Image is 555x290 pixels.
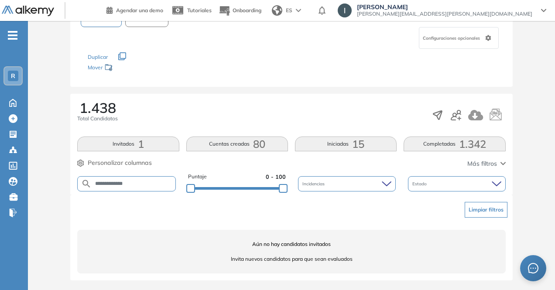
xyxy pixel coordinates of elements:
[419,27,499,49] div: Configuraciones opcionales
[295,136,397,151] button: Iniciadas15
[266,173,286,181] span: 0 - 100
[188,173,207,181] span: Puntaje
[88,60,175,76] div: Mover
[298,176,396,191] div: Incidencias
[116,7,163,14] span: Agendar una demo
[77,158,152,167] button: Personalizar columnas
[77,240,505,248] span: Aún no hay candidatos invitados
[11,72,15,79] span: R
[77,136,179,151] button: Invitados1
[2,6,54,17] img: Logo
[186,136,288,151] button: Cuentas creadas80
[412,181,428,187] span: Estado
[219,1,261,20] button: Onboarding
[187,7,212,14] span: Tutoriales
[272,5,282,16] img: world
[233,7,261,14] span: Onboarding
[404,136,505,151] button: Completadas1.342
[302,181,326,187] span: Incidencias
[81,178,92,189] img: SEARCH_ALT
[296,9,301,12] img: arrow
[8,34,17,36] i: -
[423,35,482,41] span: Configuraciones opcionales
[88,54,108,60] span: Duplicar
[465,202,507,218] button: Limpiar filtros
[77,115,118,123] span: Total Candidatos
[467,159,506,168] button: Más filtros
[357,10,532,17] span: [PERSON_NAME][EMAIL_ADDRESS][PERSON_NAME][DOMAIN_NAME]
[106,4,163,15] a: Agendar una demo
[79,101,116,115] span: 1.438
[286,7,292,14] span: ES
[357,3,532,10] span: [PERSON_NAME]
[467,159,497,168] span: Más filtros
[528,263,538,273] span: message
[77,255,505,263] span: Invita nuevos candidatos para que sean evaluados
[408,176,506,191] div: Estado
[88,158,152,167] span: Personalizar columnas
